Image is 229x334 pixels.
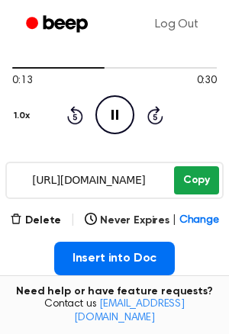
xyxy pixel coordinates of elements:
[197,73,217,89] span: 0:30
[15,10,102,40] a: Beep
[74,299,185,323] a: [EMAIL_ADDRESS][DOMAIN_NAME]
[54,242,176,275] button: Insert into Doc
[179,213,219,229] span: Change
[140,6,214,43] a: Log Out
[12,73,32,89] span: 0:13
[70,211,76,230] span: |
[173,213,176,229] span: |
[174,166,219,194] button: Copy
[12,103,35,129] button: 1.0x
[85,213,219,229] button: Never Expires|Change
[10,213,61,229] button: Delete
[9,298,220,325] span: Contact us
